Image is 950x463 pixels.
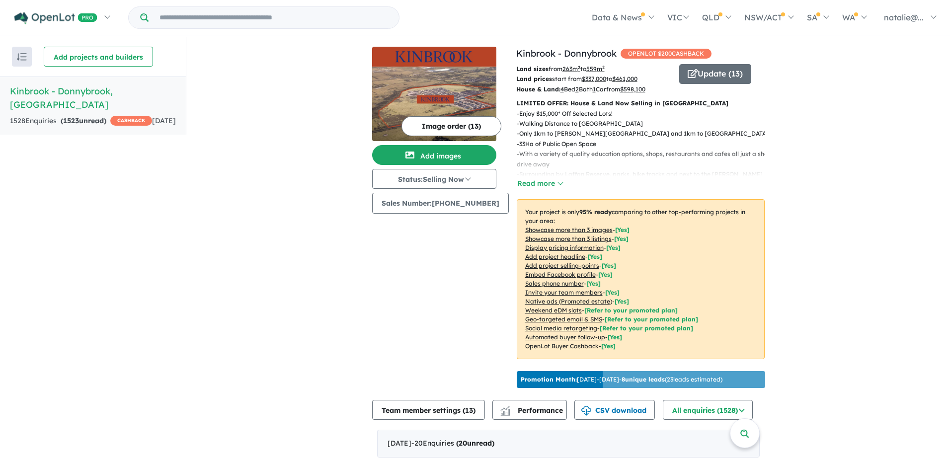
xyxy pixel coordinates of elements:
a: Kinbrook - Donnybrook LogoKinbrook - Donnybrook [372,47,496,141]
p: Your project is only comparing to other top-performing projects in your area: - - - - - - - - - -... [517,199,765,359]
span: OPENLOT $ 200 CASHBACK [621,49,712,59]
p: - 33Ha of Public Open Space [517,139,773,149]
span: [ Yes ] [586,280,601,287]
p: - Enjoy $15,000* Off Selected Lots! [517,109,773,119]
span: [ Yes ] [588,253,602,260]
b: Land prices [516,75,552,82]
button: Update (13) [679,64,751,84]
span: [ Yes ] [602,262,616,269]
input: Try estate name, suburb, builder or developer [151,7,397,28]
b: 95 % ready [579,208,612,216]
div: [DATE] [377,430,760,458]
u: Weekend eDM slots [525,307,582,314]
span: [ Yes ] [615,226,630,233]
span: [Yes] [608,333,622,341]
span: [ Yes ] [606,244,621,251]
img: Kinbrook - Donnybrook Logo [376,51,492,63]
img: line-chart.svg [500,406,509,411]
u: Add project selling-points [525,262,599,269]
strong: ( unread) [456,439,494,448]
span: [Yes] [615,298,629,305]
u: OpenLot Buyer Cashback [525,342,599,350]
img: sort.svg [17,53,27,61]
span: [ Yes ] [598,271,613,278]
button: Read more [517,178,563,189]
h5: Kinbrook - Donnybrook , [GEOGRAPHIC_DATA] [10,84,176,111]
u: Showcase more than 3 listings [525,235,612,242]
img: download icon [581,406,591,416]
span: 20 [459,439,467,448]
p: - Only 1km to [PERSON_NAME][GEOGRAPHIC_DATA] and 1km to [GEOGRAPHIC_DATA] [517,129,773,139]
u: Display pricing information [525,244,604,251]
b: House & Land: [516,85,560,93]
span: [Refer to your promoted plan] [605,315,698,323]
u: $ 337,000 [582,75,606,82]
p: Bed Bath Car from [516,84,672,94]
u: Invite your team members [525,289,603,296]
u: 2 [575,85,579,93]
u: Native ads (Promoted estate) [525,298,612,305]
u: 1 [593,85,596,93]
b: Land sizes [516,65,549,73]
span: - 20 Enquir ies [411,439,494,448]
img: Kinbrook - Donnybrook [372,67,496,141]
span: 13 [465,406,473,415]
u: 4 [560,85,564,93]
p: start from [516,74,672,84]
u: Showcase more than 3 images [525,226,613,233]
button: CSV download [574,400,655,420]
button: Team member settings (13) [372,400,485,420]
sup: 2 [602,65,605,70]
button: Status:Selling Now [372,169,496,189]
u: $ 598,100 [620,85,645,93]
button: Sales Number:[PHONE_NUMBER] [372,193,509,214]
p: - With a variety of quality education options, shops, restaurants and cafes all just a short driv... [517,149,773,169]
p: LIMITED OFFER: House & Land Now Selling in [GEOGRAPHIC_DATA] [517,98,765,108]
span: [ Yes ] [605,289,620,296]
span: to [580,65,605,73]
button: Image order (13) [401,116,501,136]
a: Kinbrook - Donnybrook [516,48,617,59]
b: Promotion Month: [521,376,577,383]
span: [DATE] [152,116,176,125]
span: Performance [502,406,563,415]
span: CASHBACK [110,116,152,126]
u: Embed Facebook profile [525,271,596,278]
u: $ 461,000 [612,75,637,82]
span: [ Yes ] [614,235,629,242]
u: Geo-targeted email & SMS [525,315,602,323]
p: [DATE] - [DATE] - ( 23 leads estimated) [521,375,722,384]
span: [Yes] [601,342,616,350]
span: natalie@... [884,12,924,22]
p: - Surrounding by Laffan Reserve, parks, bike tracks and next to the [PERSON_NAME][GEOGRAPHIC_DATA] [517,169,773,190]
button: Add images [372,145,496,165]
span: to [606,75,637,82]
p: from [516,64,672,74]
u: 559 m [586,65,605,73]
u: Social media retargeting [525,324,597,332]
div: 1528 Enquir ies [10,115,152,127]
p: - Walking Distance to [GEOGRAPHIC_DATA] [517,119,773,129]
img: Openlot PRO Logo White [14,12,97,24]
u: 263 m [562,65,580,73]
u: Automated buyer follow-up [525,333,605,341]
button: Performance [492,400,567,420]
sup: 2 [578,65,580,70]
u: Add project headline [525,253,585,260]
b: 8 unique leads [622,376,665,383]
span: 1523 [63,116,79,125]
span: [Refer to your promoted plan] [584,307,678,314]
strong: ( unread) [61,116,106,125]
button: All enquiries (1528) [663,400,753,420]
button: Add projects and builders [44,47,153,67]
img: bar-chart.svg [500,409,510,415]
u: Sales phone number [525,280,584,287]
span: [Refer to your promoted plan] [600,324,693,332]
